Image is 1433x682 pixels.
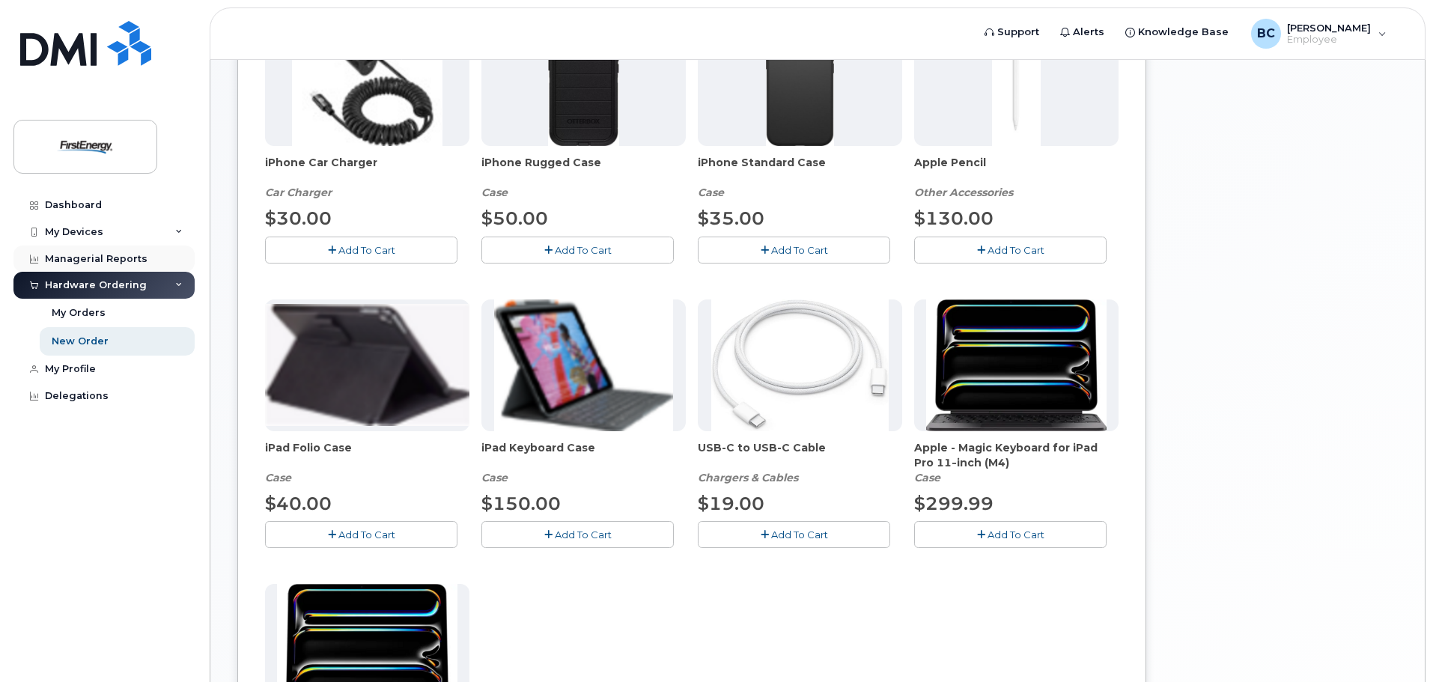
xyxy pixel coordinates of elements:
span: Add To Cart [771,529,828,541]
em: Case [914,471,940,484]
span: Add To Cart [771,244,828,256]
a: Alerts [1050,17,1115,47]
img: PencilPro.jpg [992,14,1040,146]
button: Add To Cart [698,237,890,263]
span: Add To Cart [555,529,612,541]
span: Add To Cart [988,529,1044,541]
em: Chargers & Cables [698,471,798,484]
span: $130.00 [914,207,994,229]
div: iPad Keyboard Case [481,440,686,485]
div: Apple - Magic Keyboard for iPad Pro 11‑inch (M4) [914,440,1119,485]
iframe: Messenger Launcher [1368,617,1422,671]
span: Support [997,25,1039,40]
span: $50.00 [481,207,548,229]
img: iphonesecg.jpg [292,14,442,146]
em: Car Charger [265,186,332,199]
a: Knowledge Base [1115,17,1239,47]
span: Add To Cart [555,244,612,256]
div: iPhone Standard Case [698,155,902,200]
button: Add To Cart [481,521,674,547]
em: Case [481,186,508,199]
span: $35.00 [698,207,764,229]
img: Symmetry.jpg [766,14,834,146]
em: Case [481,471,508,484]
img: keyboard.png [494,299,673,431]
span: Add To Cart [988,244,1044,256]
span: $299.99 [914,493,994,514]
div: iPhone Car Charger [265,155,469,200]
span: iPhone Rugged Case [481,155,686,185]
div: Apple Pencil [914,155,1119,200]
span: iPad Folio Case [265,440,469,470]
button: Add To Cart [265,237,457,263]
span: Add To Cart [338,529,395,541]
span: Add To Cart [338,244,395,256]
span: $19.00 [698,493,764,514]
span: iPhone Car Charger [265,155,469,185]
span: USB-C to USB-C Cable [698,440,902,470]
span: Knowledge Base [1138,25,1229,40]
a: Support [974,17,1050,47]
button: Add To Cart [265,521,457,547]
span: iPad Keyboard Case [481,440,686,470]
span: [PERSON_NAME] [1287,22,1371,34]
em: Case [698,186,724,199]
img: USB-C.jpg [711,299,889,431]
div: USB-C to USB-C Cable [698,440,902,485]
span: $40.00 [265,493,332,514]
span: Apple Pencil [914,155,1119,185]
button: Add To Cart [914,237,1107,263]
span: $150.00 [481,493,561,514]
em: Other Accessories [914,186,1013,199]
img: folio.png [265,304,469,427]
div: Burgess, Cody G [1241,19,1397,49]
div: iPad Folio Case [265,440,469,485]
span: Employee [1287,34,1371,46]
button: Add To Cart [914,521,1107,547]
span: Apple - Magic Keyboard for iPad Pro 11‑inch (M4) [914,440,1119,470]
em: Case [265,471,291,484]
button: Add To Cart [698,521,890,547]
span: BC [1257,25,1275,43]
img: magic_keyboard_for_ipad_pro.png [926,299,1107,431]
div: iPhone Rugged Case [481,155,686,200]
span: iPhone Standard Case [698,155,902,185]
span: Alerts [1073,25,1104,40]
img: Defender.jpg [548,14,619,146]
button: Add To Cart [481,237,674,263]
span: $30.00 [265,207,332,229]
